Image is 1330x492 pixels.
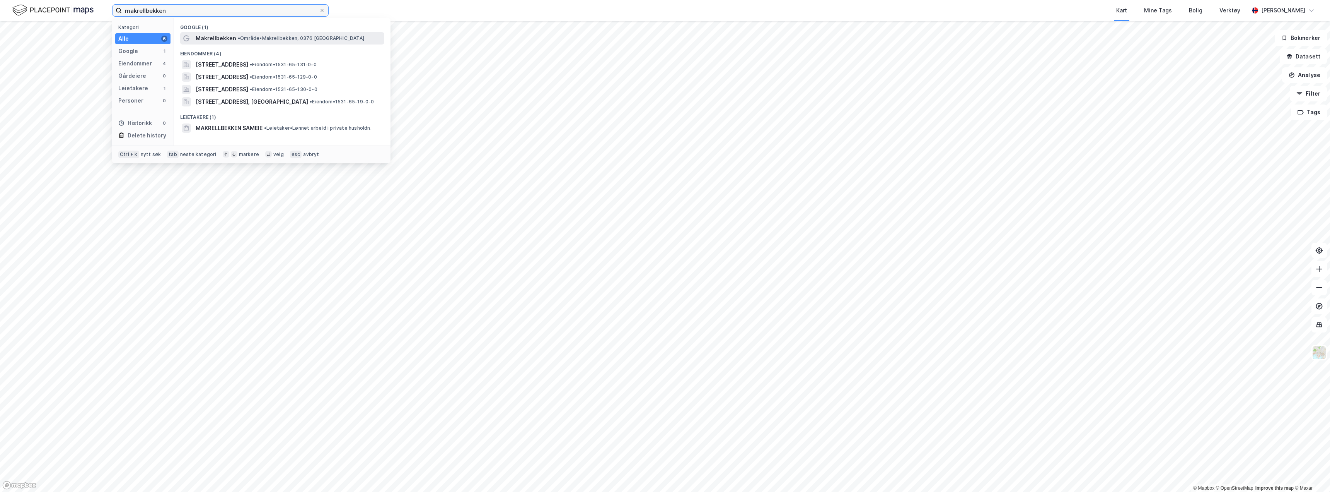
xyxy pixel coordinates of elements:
a: Mapbox homepage [2,481,36,490]
div: Kontrollprogram for chat [1291,455,1330,492]
button: Analyse [1282,67,1327,83]
span: Eiendom • 1531-65-19-0-0 [310,99,374,105]
span: Område • Makrellbekken, 0376 [GEOGRAPHIC_DATA] [238,35,364,41]
div: Leietakere [118,84,148,93]
div: Bolig [1189,6,1202,15]
span: • [250,62,252,67]
img: Z [1312,345,1327,360]
div: tab [167,151,179,158]
span: Makrellbekken [196,34,236,43]
a: Improve this map [1255,485,1294,491]
span: • [250,86,252,92]
div: Delete history [128,131,166,140]
span: Eiendom • 1531-65-130-0-0 [250,86,317,93]
div: 0 [161,120,167,126]
div: 1 [161,48,167,54]
span: • [250,74,252,80]
iframe: Chat Widget [1291,455,1330,492]
div: Historikk [118,118,152,128]
button: Filter [1290,86,1327,101]
span: [STREET_ADDRESS], [GEOGRAPHIC_DATA] [196,97,308,106]
div: velg [273,151,284,158]
a: Mapbox [1193,485,1214,491]
div: esc [290,151,302,158]
div: markere [239,151,259,158]
div: 1 [161,85,167,91]
div: 6 [161,36,167,42]
div: nytt søk [141,151,161,158]
div: neste kategori [180,151,217,158]
span: Eiendom • 1531-65-129-0-0 [250,74,317,80]
span: Eiendom • 1531-65-131-0-0 [250,62,317,68]
div: Kart [1116,6,1127,15]
span: Leietaker • Lønnet arbeid i private husholdn. [264,125,372,131]
div: 0 [161,98,167,104]
div: Alle [118,34,129,43]
a: OpenStreetMap [1216,485,1253,491]
span: • [238,35,240,41]
div: Eiendommer [118,59,152,68]
span: [STREET_ADDRESS] [196,85,248,94]
div: Mine Tags [1144,6,1172,15]
div: [PERSON_NAME] [1261,6,1305,15]
div: Eiendommer (4) [174,45,390,58]
div: Leietakere (1) [174,108,390,122]
div: Google (1) [174,18,390,32]
div: avbryt [303,151,319,158]
button: Datasett [1280,49,1327,64]
span: • [310,99,312,105]
div: Verktøy [1219,6,1240,15]
div: Google [118,46,138,56]
span: [STREET_ADDRESS] [196,60,248,69]
div: 0 [161,73,167,79]
input: Søk på adresse, matrikkel, gårdeiere, leietakere eller personer [122,5,319,16]
span: [STREET_ADDRESS] [196,72,248,82]
div: Kategori [118,24,171,30]
div: Ctrl + k [118,151,139,158]
button: Tags [1291,105,1327,120]
div: 4 [161,60,167,67]
span: • [264,125,266,131]
div: Gårdeiere [118,71,146,81]
button: Bokmerker [1275,30,1327,46]
div: Personer [118,96,143,105]
span: MAKRELLBEKKEN SAMEIE [196,123,263,133]
img: logo.f888ab2527a4732fd821a326f86c7f29.svg [12,3,94,17]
